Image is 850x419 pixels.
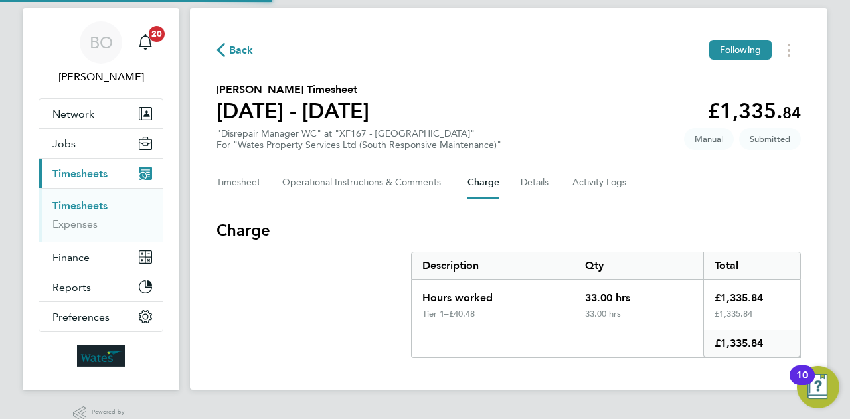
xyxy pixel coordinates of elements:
a: Expenses [52,218,98,230]
span: Timesheets [52,167,108,180]
div: £1,335.84 [703,330,800,357]
span: Finance [52,251,90,264]
button: Following [709,40,772,60]
div: £40.48 [449,309,563,319]
div: 33.00 hrs [574,309,703,330]
button: Reports [39,272,163,301]
div: Timesheets [39,188,163,242]
span: Powered by [92,406,129,418]
span: 20 [149,26,165,42]
div: Charge [411,252,801,358]
span: Network [52,108,94,120]
button: Back [216,42,254,58]
span: Following [720,44,761,56]
button: Jobs [39,129,163,158]
div: For "Wates Property Services Ltd (South Responsive Maintenance)" [216,139,501,151]
button: Details [521,167,551,199]
div: Tier 1 [422,309,449,319]
section: Charge [216,220,801,358]
div: Hours worked [412,280,574,309]
div: Qty [574,252,703,279]
button: Open Resource Center, 10 new notifications [797,366,839,408]
span: Barrie O'Hare [39,69,163,85]
a: Timesheets [52,199,108,212]
span: BO [90,34,113,51]
span: 84 [782,103,801,122]
button: Charge [467,167,499,199]
div: Description [412,252,574,279]
app-decimal: £1,335. [707,98,801,124]
button: Operational Instructions & Comments [282,167,446,199]
button: Timesheets [39,159,163,188]
div: Total [703,252,800,279]
button: Preferences [39,302,163,331]
div: £1,335.84 [703,309,800,330]
div: 33.00 hrs [574,280,703,309]
button: Network [39,99,163,128]
span: Reports [52,281,91,293]
div: 10 [796,375,808,392]
div: "Disrepair Manager WC" at "XF167 - [GEOGRAPHIC_DATA]" [216,128,501,151]
button: Timesheets Menu [777,40,801,60]
h3: Charge [216,220,801,241]
span: Back [229,42,254,58]
span: This timesheet was manually created. [684,128,734,150]
span: This timesheet is Submitted. [739,128,801,150]
img: wates-logo-retina.png [77,345,125,367]
a: Go to home page [39,345,163,367]
span: Jobs [52,137,76,150]
h1: [DATE] - [DATE] [216,98,369,124]
span: Preferences [52,311,110,323]
a: 20 [132,21,159,64]
span: – [444,308,449,319]
button: Finance [39,242,163,272]
button: Activity Logs [572,167,628,199]
button: Timesheet [216,167,261,199]
h2: [PERSON_NAME] Timesheet [216,82,369,98]
div: £1,335.84 [703,280,800,309]
nav: Main navigation [23,8,179,390]
a: BO[PERSON_NAME] [39,21,163,85]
